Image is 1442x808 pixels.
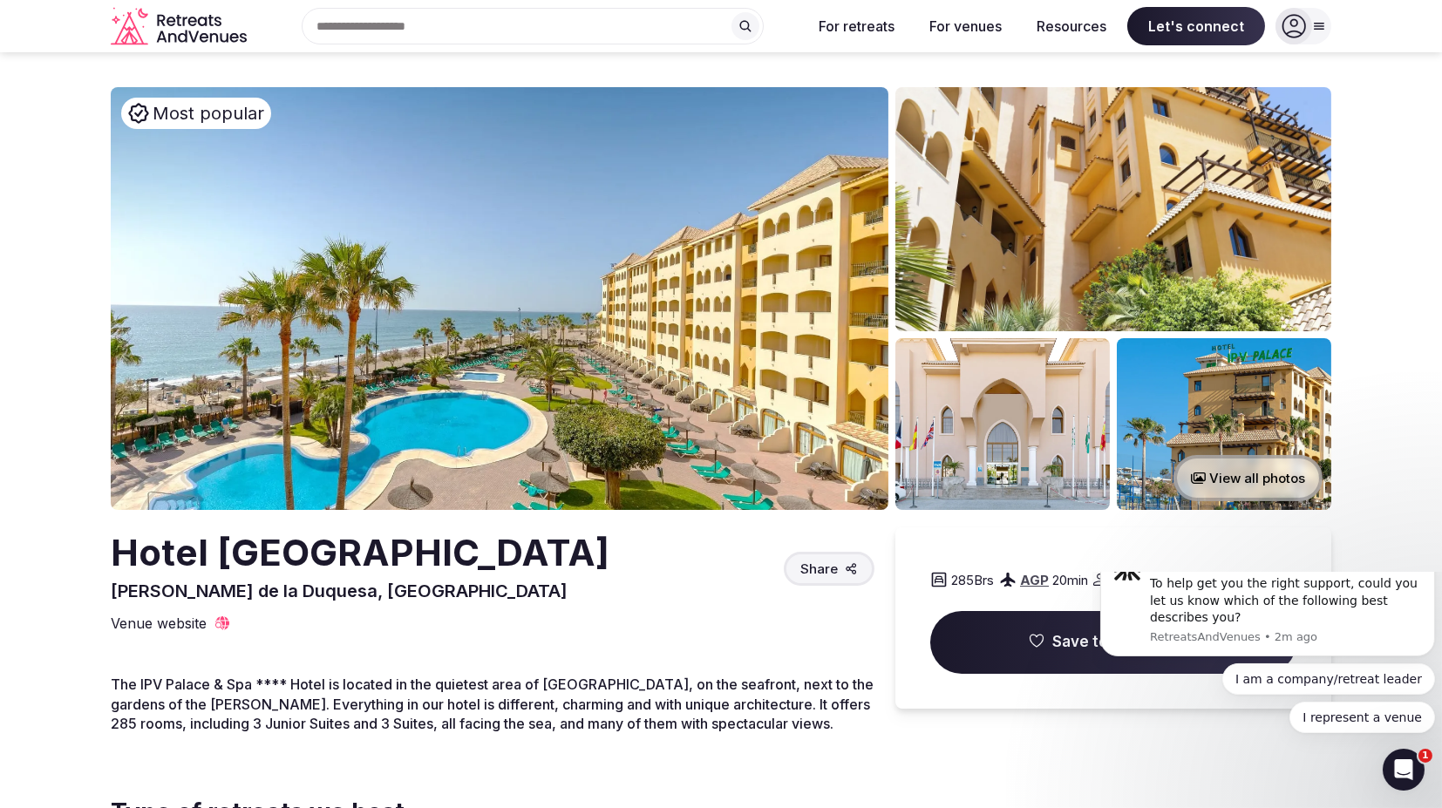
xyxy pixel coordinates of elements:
[1023,7,1120,45] button: Resources
[805,7,908,45] button: For retreats
[951,571,994,589] span: 285 Brs
[1383,749,1425,791] iframe: Intercom live chat
[1418,749,1432,763] span: 1
[1093,573,1442,799] iframe: Intercom notifications message
[57,57,329,72] p: Message from RetreatsAndVenues, sent 2m ago
[1117,338,1331,510] img: Venue gallery photo
[111,87,888,510] img: Venue cover photo
[57,3,329,54] div: To help get you the right support, could you let us know which of the following best describes you?
[111,7,250,46] svg: Retreats and Venues company logo
[895,87,1331,331] img: Venue gallery photo
[1052,632,1199,653] span: Save to my shortlist
[111,581,568,601] span: [PERSON_NAME] de la Duquesa, [GEOGRAPHIC_DATA]
[895,338,1110,510] img: Venue gallery photo
[915,7,1016,45] button: For venues
[1052,571,1088,589] span: 20 min
[111,614,231,633] a: Venue website
[784,552,874,586] button: Share
[196,129,342,160] button: Quick reply: I represent a venue
[7,91,342,160] div: Quick reply options
[111,7,250,46] a: Visit the homepage
[1173,455,1323,501] button: View all photos
[1114,571,1220,589] span: 11 meeting spaces
[129,91,342,122] button: Quick reply: I am a company/retreat leader
[111,614,207,633] span: Venue website
[800,560,838,578] span: Share
[111,676,874,732] span: The IPV Palace & Spa **** Hotel is located in the quietest area of ​​[GEOGRAPHIC_DATA], on the se...
[153,101,264,126] span: Most popular
[1020,572,1049,588] a: AGP
[1127,7,1265,45] span: Let's connect
[111,527,609,579] h2: Hotel [GEOGRAPHIC_DATA]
